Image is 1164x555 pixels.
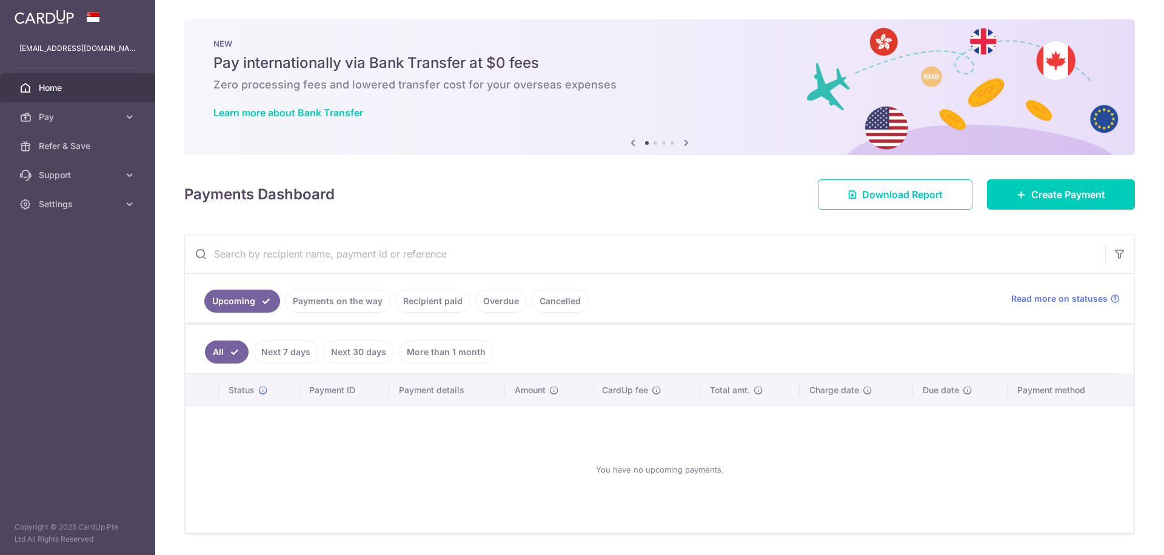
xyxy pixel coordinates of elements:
span: Create Payment [1031,187,1105,202]
a: Read more on statuses [1011,293,1120,305]
span: Total amt. [710,384,750,396]
h6: Zero processing fees and lowered transfer cost for your overseas expenses [213,78,1106,92]
span: CardUp fee [602,384,648,396]
th: Payment ID [299,374,389,406]
a: Payments on the way [285,290,390,313]
h5: Pay internationally via Bank Transfer at $0 fees [213,53,1106,73]
th: Payment method [1008,374,1134,406]
a: Cancelled [532,290,589,313]
a: Overdue [475,290,527,313]
img: Bank transfer banner [184,19,1135,155]
span: Pay [39,111,119,123]
input: Search by recipient name, payment id or reference [185,234,1105,273]
a: Learn more about Bank Transfer [213,107,363,119]
a: All [205,341,249,364]
span: Home [39,82,119,94]
a: Download Report [818,179,972,210]
a: Create Payment [987,179,1135,210]
span: Refer & Save [39,140,119,152]
span: Amount [515,384,546,396]
p: NEW [213,39,1106,48]
h4: Payments Dashboard [184,184,335,205]
span: Due date [923,384,959,396]
a: More than 1 month [399,341,493,364]
span: Read more on statuses [1011,293,1108,305]
a: Next 30 days [323,341,394,364]
span: Status [229,384,255,396]
span: Settings [39,198,119,210]
span: Charge date [809,384,859,396]
a: Recipient paid [395,290,470,313]
p: [EMAIL_ADDRESS][DOMAIN_NAME] [19,42,136,55]
span: Support [39,169,119,181]
th: Payment details [389,374,506,406]
img: CardUp [15,10,74,24]
span: Download Report [862,187,943,202]
a: Next 7 days [253,341,318,364]
a: Upcoming [204,290,280,313]
div: You have no upcoming payments. [200,416,1119,523]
